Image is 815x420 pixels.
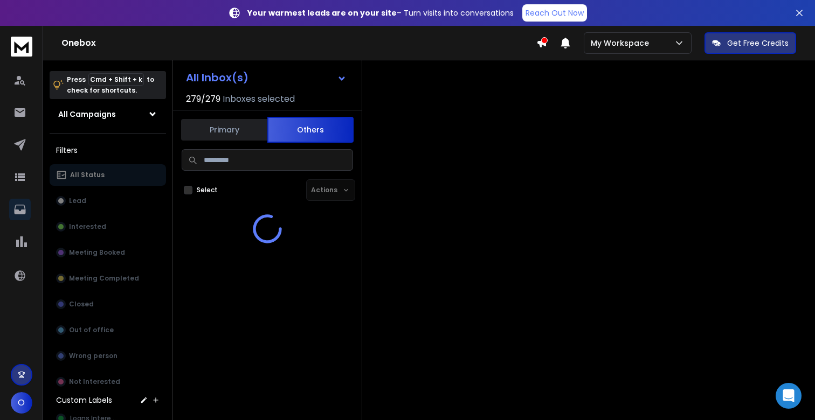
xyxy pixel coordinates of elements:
h3: Filters [50,143,166,158]
p: My Workspace [591,38,653,48]
button: All Inbox(s) [177,67,355,88]
div: Open Intercom Messenger [776,383,802,409]
p: Get Free Credits [727,38,789,48]
span: 279 / 279 [186,93,220,106]
label: Select [197,186,218,194]
h3: Inboxes selected [223,93,295,106]
button: Others [267,117,354,143]
h3: Custom Labels [56,395,112,405]
span: Cmd + Shift + k [88,73,144,86]
button: All Campaigns [50,103,166,125]
button: O [11,392,32,414]
a: Reach Out Now [522,4,587,22]
h1: Onebox [61,37,536,50]
p: Press to check for shortcuts. [67,74,154,96]
p: Reach Out Now [526,8,584,18]
strong: Your warmest leads are on your site [247,8,397,18]
button: Get Free Credits [705,32,796,54]
button: Primary [181,118,267,142]
img: logo [11,37,32,57]
h1: All Campaigns [58,109,116,120]
h1: All Inbox(s) [186,72,248,83]
p: – Turn visits into conversations [247,8,514,18]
